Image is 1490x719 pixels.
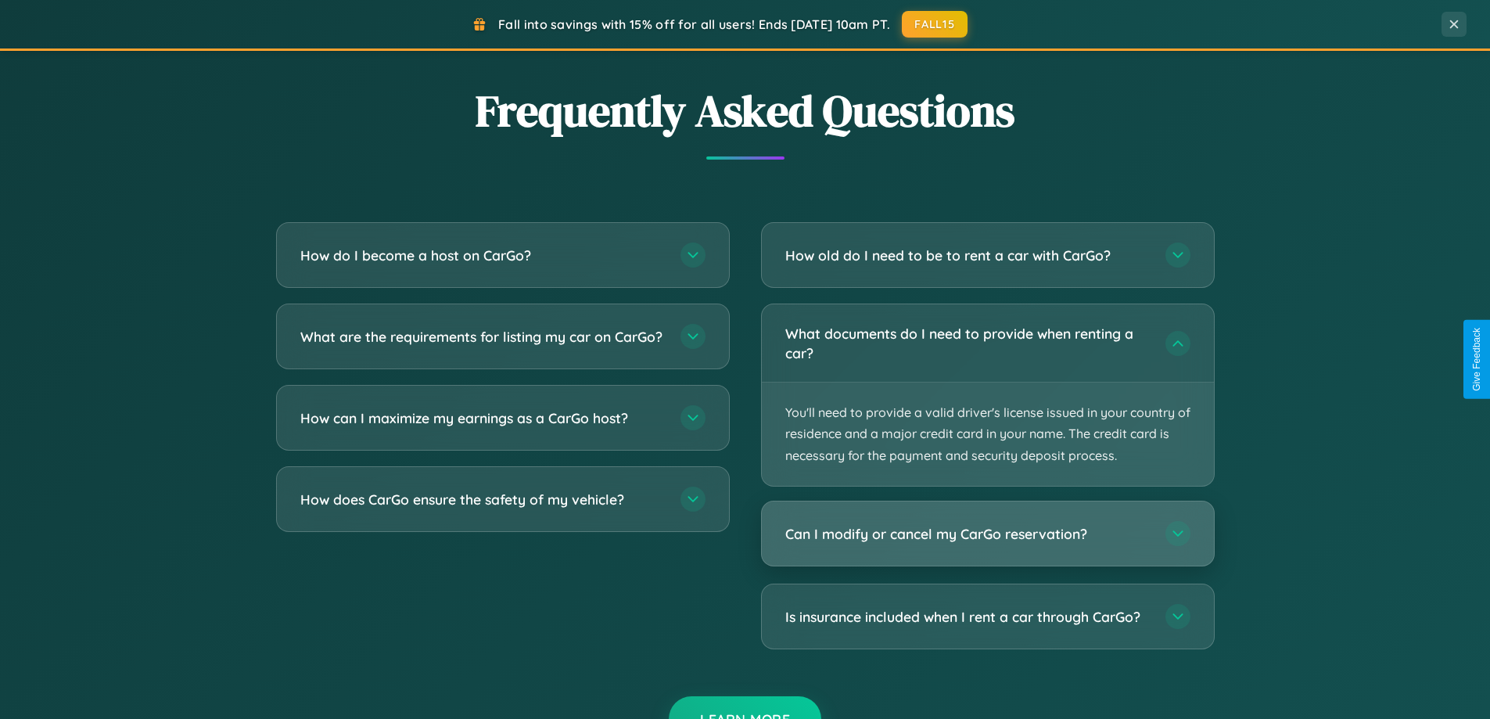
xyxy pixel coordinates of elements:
[902,11,968,38] button: FALL15
[300,408,665,428] h3: How can I maximize my earnings as a CarGo host?
[1471,328,1482,391] div: Give Feedback
[785,324,1150,362] h3: What documents do I need to provide when renting a car?
[785,524,1150,544] h3: Can I modify or cancel my CarGo reservation?
[300,327,665,347] h3: What are the requirements for listing my car on CarGo?
[785,246,1150,265] h3: How old do I need to be to rent a car with CarGo?
[276,81,1215,141] h2: Frequently Asked Questions
[762,383,1214,486] p: You'll need to provide a valid driver's license issued in your country of residence and a major c...
[300,490,665,509] h3: How does CarGo ensure the safety of my vehicle?
[498,16,890,32] span: Fall into savings with 15% off for all users! Ends [DATE] 10am PT.
[300,246,665,265] h3: How do I become a host on CarGo?
[785,607,1150,627] h3: Is insurance included when I rent a car through CarGo?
